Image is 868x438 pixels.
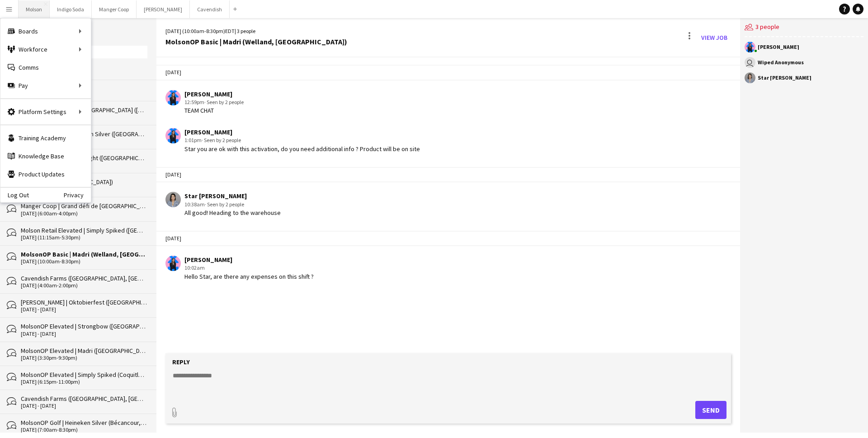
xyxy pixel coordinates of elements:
button: Send [695,401,726,419]
a: Log Out [0,191,29,199]
div: TEAM CHAT [184,106,244,114]
span: · Seen by 2 people [205,201,244,208]
div: Pay [0,76,91,95]
a: Training Academy [0,129,91,147]
div: [PERSON_NAME] [758,44,799,50]
div: [DATE] - [DATE] [21,331,147,337]
div: 10:38am [184,200,281,209]
div: [DATE] (6:15pm-11:00pm) [21,379,147,385]
div: [DATE] - [DATE] [21,403,147,409]
button: Cavendish [190,0,230,18]
a: Privacy [64,191,91,199]
button: Manger Coop [92,0,137,18]
div: Molson Retail Elevated | Simply Spiked ([GEOGRAPHIC_DATA], [GEOGRAPHIC_DATA]) [21,226,147,234]
div: MolsonOP Golf | Heineken Silver (Bécancour, [GEOGRAPHIC_DATA]) [21,419,147,427]
span: EDT [225,28,235,34]
div: Cavendish Farms ([GEOGRAPHIC_DATA], [GEOGRAPHIC_DATA]) [21,274,147,282]
div: 10:02am [184,264,314,272]
div: Workforce [0,40,91,58]
div: [PERSON_NAME] | Oktobierfest ([GEOGRAPHIC_DATA][PERSON_NAME], [GEOGRAPHIC_DATA]) [21,298,147,306]
div: MolsonOP Elevated | Strongbow ([GEOGRAPHIC_DATA], [GEOGRAPHIC_DATA]) [21,322,147,330]
div: MolsonOP Elevated | Simply Spiked (Coquitlam, [GEOGRAPHIC_DATA]) [21,371,147,379]
div: Hello Star, are there any expenses on this shift ? [184,272,314,281]
div: Platform Settings [0,103,91,121]
div: [DATE] [156,65,740,80]
div: 3 people [745,18,863,37]
div: [DATE] (10:00am-8:30pm) [21,258,147,265]
div: [DATE] (3:30pm-9:30pm) [21,355,147,361]
div: MolsonOP Basic | Madri (Welland, [GEOGRAPHIC_DATA]) [21,250,147,258]
a: Product Updates [0,165,91,183]
div: [PERSON_NAME] [184,256,314,264]
div: Wiped Anonymous [758,60,804,65]
div: [DATE] (4:00am-2:00pm) [21,282,147,289]
div: MolsonOP Elevated | Madri ([GEOGRAPHIC_DATA], [GEOGRAPHIC_DATA]), MolsonOP Basic | Sol ([GEOGRAPH... [21,347,147,355]
a: Knowledge Base [0,147,91,165]
label: Reply [172,358,190,366]
div: [DATE] [156,167,740,182]
div: [DATE] (6:00am-4:00pm) [21,210,147,217]
div: 12:59pm [184,98,244,106]
div: [DATE] [156,231,740,246]
div: 1:01pm [184,136,420,144]
button: Molson [19,0,50,18]
a: View Job [698,30,731,45]
div: Boards [0,22,91,40]
div: MolsonOP Basic | Madri (Welland, [GEOGRAPHIC_DATA]) [165,38,347,46]
span: · Seen by 2 people [202,137,241,143]
div: Star [PERSON_NAME] [184,192,281,200]
div: Star you are ok with this activation, do you need additional info ? Product will be on site [184,145,420,153]
div: Manger Coop | Grand défi de [GEOGRAPHIC_DATA] ([GEOGRAPHIC_DATA], [GEOGRAPHIC_DATA]) [21,202,147,210]
button: Indigo Soda [50,0,92,18]
div: [DATE] - [DATE] [21,306,147,313]
div: Cavendish Farms ([GEOGRAPHIC_DATA], [GEOGRAPHIC_DATA]) [21,395,147,403]
button: [PERSON_NAME] [137,0,190,18]
div: [PERSON_NAME] [184,90,244,98]
div: [PERSON_NAME] [184,128,420,136]
div: [DATE] (7:00am-8:30pm) [21,427,147,433]
div: [DATE] (10:00am-8:30pm) | 3 people [165,27,347,35]
div: [DATE] (11:15am-5:30pm) [21,234,147,241]
span: · Seen by 2 people [204,99,244,105]
div: Star [PERSON_NAME] [758,75,811,81]
a: Comms [0,58,91,76]
div: All good! Heading to the warehouse [184,209,281,217]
